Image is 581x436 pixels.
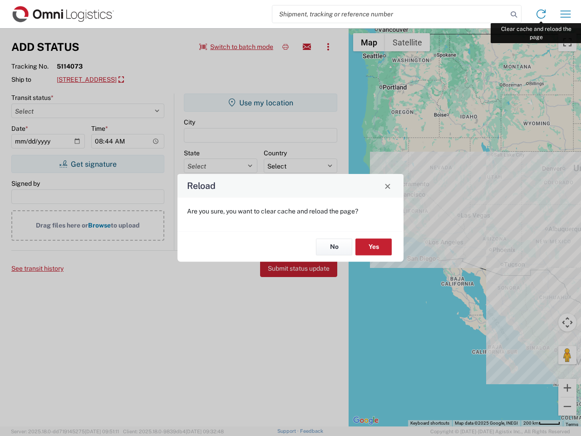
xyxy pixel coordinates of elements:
h4: Reload [187,179,216,193]
button: Close [381,179,394,192]
p: Are you sure, you want to clear cache and reload the page? [187,207,394,215]
input: Shipment, tracking or reference number [272,5,507,23]
button: No [316,238,352,255]
button: Yes [355,238,392,255]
